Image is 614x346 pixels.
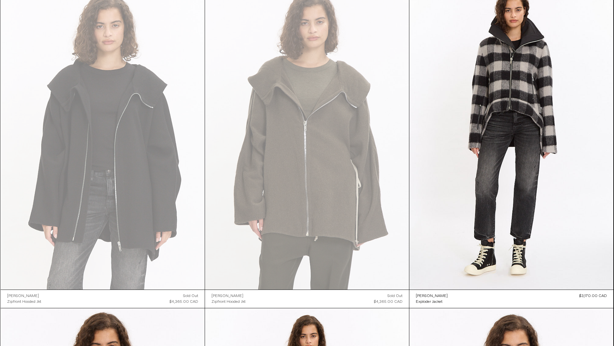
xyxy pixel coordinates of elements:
[7,299,41,305] a: Zipfront Hooded Jkt
[7,293,39,299] div: [PERSON_NAME]
[416,299,448,305] a: Exploder Jacket
[579,293,607,299] div: $3,170.00 CAD
[183,293,198,299] div: Sold out
[374,299,403,305] div: $4,365.00 CAD
[416,293,448,299] a: [PERSON_NAME]
[211,293,243,299] div: [PERSON_NAME]
[387,293,403,299] div: Sold out
[211,293,246,299] a: [PERSON_NAME]
[211,299,246,305] a: Zipfront Hooded Jkt
[170,299,198,305] div: $4,365.00 CAD
[416,299,443,305] div: Exploder Jacket
[7,293,41,299] a: [PERSON_NAME]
